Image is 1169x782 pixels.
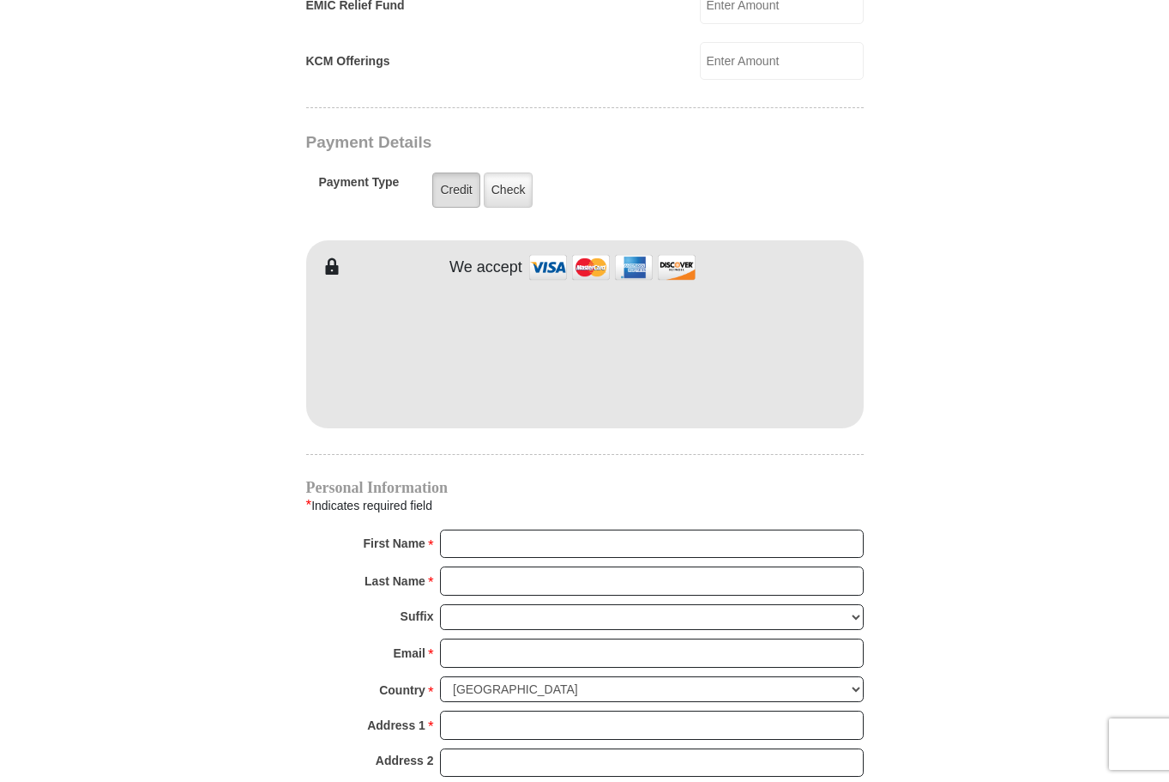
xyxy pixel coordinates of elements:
strong: Address 2 [376,749,434,773]
h5: Payment Type [319,175,400,198]
h4: Personal Information [306,481,864,494]
label: KCM Offerings [306,52,390,70]
strong: Suffix [401,604,434,628]
strong: Email [394,641,425,665]
h4: We accept [449,258,522,277]
h3: Payment Details [306,133,744,153]
strong: Address 1 [367,713,425,737]
div: Indicates required field [306,494,864,517]
label: Credit [432,173,479,208]
strong: Last Name [365,569,425,593]
label: Check [484,173,533,208]
input: Enter Amount [700,42,864,80]
strong: Country [379,678,425,702]
img: credit cards accepted [527,249,698,286]
strong: First Name [364,531,425,555]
